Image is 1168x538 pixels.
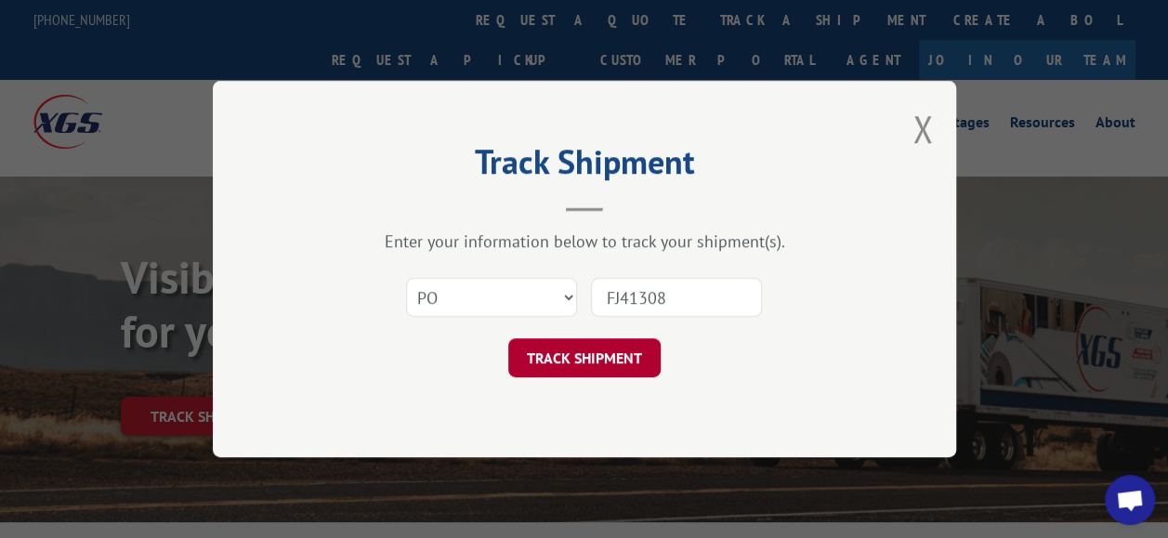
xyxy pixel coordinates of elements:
div: Enter your information below to track your shipment(s). [306,230,863,252]
h2: Track Shipment [306,149,863,184]
input: Number(s) [591,278,762,317]
button: Close modal [912,104,933,153]
button: TRACK SHIPMENT [508,338,661,377]
div: Open chat [1105,475,1155,525]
